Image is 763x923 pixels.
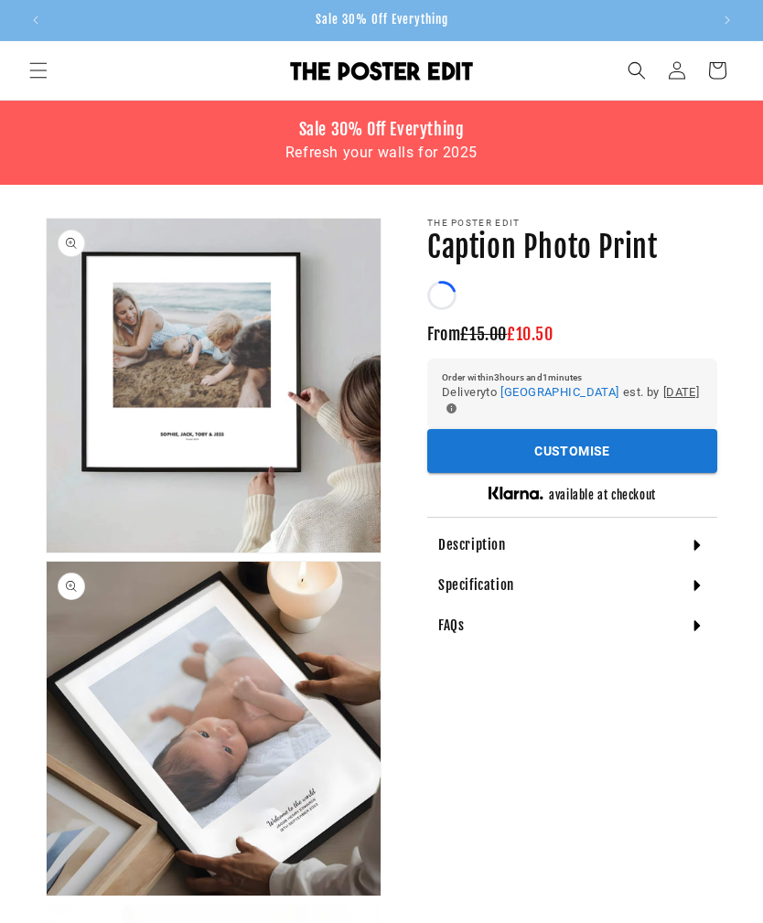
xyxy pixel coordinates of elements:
div: outlined primary button group [427,429,717,474]
button: Customise [427,429,717,474]
h4: Description [438,536,506,554]
span: Sale 30% Off Everything [316,12,448,27]
span: [DATE] [663,382,700,402]
button: [GEOGRAPHIC_DATA] [500,382,618,402]
h4: FAQs [438,617,464,635]
summary: Menu [18,50,59,91]
h4: Specification [438,576,514,595]
h5: available at checkout [549,488,656,503]
div: 1 of 3 [56,3,707,38]
summary: Search [617,50,657,91]
p: The Poster Edit [427,218,717,229]
span: [GEOGRAPHIC_DATA] [500,385,618,399]
h6: Order within 3 hours and 1 minutes [442,373,703,382]
a: The Poster Edit [284,54,480,87]
h1: Caption Photo Print [427,229,717,267]
span: est. by [623,382,660,402]
h3: From [427,324,717,345]
img: The Poster Edit [290,61,473,80]
span: £10.50 [507,324,553,344]
span: Delivery to [442,382,497,402]
div: Announcement [56,3,707,38]
span: £15.00 [460,324,507,344]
